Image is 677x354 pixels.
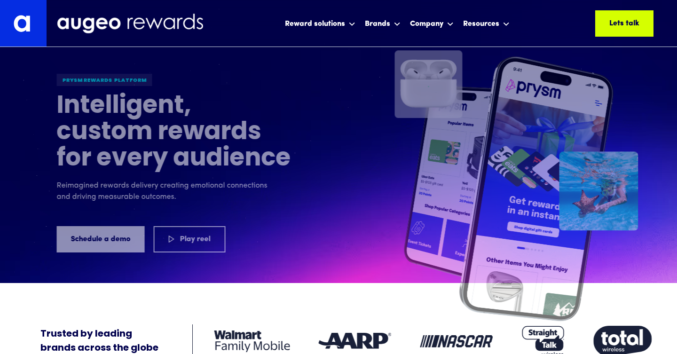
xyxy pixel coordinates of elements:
[463,18,499,30] div: Resources
[285,18,345,30] div: Reward solutions
[365,18,390,30] div: Brands
[461,11,512,36] div: Resources
[362,11,403,36] div: Brands
[214,330,290,352] img: Client logo: Walmart Family Mobile
[410,18,443,30] div: Company
[57,93,292,172] h1: Intelligent, custom rewards for every audience
[283,11,358,36] div: Reward solutions
[408,11,456,36] div: Company
[57,226,145,252] a: Schedule a demo
[57,73,152,86] div: Prysm Rewards platform
[57,180,273,202] p: Reimagined rewards delivery creating emotional connections and driving measurable outcomes.
[595,10,653,37] a: Lets talk
[154,226,226,252] a: Play reel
